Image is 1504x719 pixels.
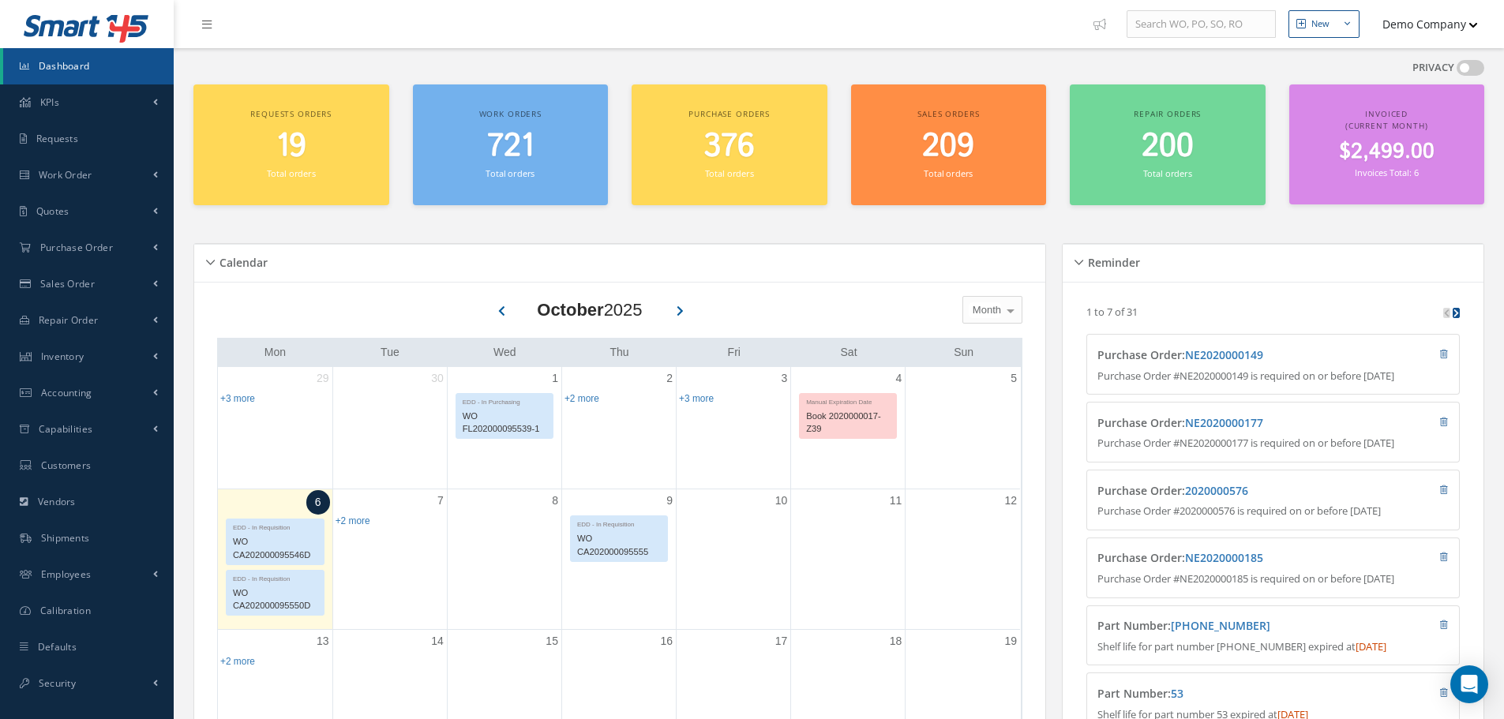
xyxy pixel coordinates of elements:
a: October 3, 2025 [778,367,790,390]
span: Inventory [41,350,84,363]
span: : [1182,483,1248,498]
a: October 4, 2025 [893,367,906,390]
a: Repair orders 200 Total orders [1070,84,1266,205]
p: Purchase Order #NE2020000185 is required on or before [DATE] [1097,571,1449,587]
a: Show 2 more events [564,393,599,404]
span: Vendors [38,495,76,508]
a: October 19, 2025 [1001,630,1020,653]
span: Repair Order [39,313,99,327]
a: October 15, 2025 [542,630,561,653]
span: Sales orders [917,108,979,119]
a: Requests orders 19 Total orders [193,84,389,205]
a: October 7, 2025 [434,489,447,512]
a: Show 2 more events [336,515,370,526]
a: Sunday [951,343,977,362]
span: Work orders [479,108,542,119]
td: September 29, 2025 [218,367,332,489]
a: Saturday [838,343,861,362]
span: [DATE] [1356,639,1386,653]
span: Employees [41,567,92,581]
span: Purchase Order [40,241,113,254]
a: Tuesday [377,343,403,362]
a: Show 3 more events [220,393,255,404]
a: October 10, 2025 [772,489,791,512]
p: Shelf life for part number [PHONE_NUMBER] expired at [1097,639,1449,655]
a: October 18, 2025 [887,630,906,653]
a: NE2020000185 [1185,550,1263,565]
span: Requests [36,132,78,145]
button: Demo Company [1367,9,1478,39]
div: EDD - In Requisition [227,519,324,533]
div: New [1311,17,1330,31]
div: WO FL202000095539-1 [456,407,553,439]
a: Work orders 721 Total orders [413,84,609,205]
td: October 4, 2025 [791,367,906,489]
span: 200 [1142,124,1194,169]
small: Total orders [267,167,316,179]
span: Security [39,676,76,690]
span: Invoiced [1365,108,1408,119]
td: October 7, 2025 [332,489,447,630]
span: : [1182,415,1263,430]
span: Purchase orders [688,108,770,119]
small: Total orders [705,167,754,179]
small: Total orders [924,167,973,179]
small: Invoices Total: 6 [1355,167,1418,178]
div: EDD - In Requisition [571,516,667,530]
a: October 13, 2025 [313,630,332,653]
a: October 17, 2025 [772,630,791,653]
a: October 9, 2025 [663,489,676,512]
a: NE2020000149 [1185,347,1263,362]
span: Dashboard [39,59,90,73]
td: October 9, 2025 [561,489,676,630]
h4: Purchase Order [1097,552,1356,565]
span: KPIs [40,95,59,109]
span: Requests orders [250,108,332,119]
span: Customers [41,459,92,472]
div: Book 2020000017-Z39 [800,407,896,439]
h4: Part Number [1097,620,1356,633]
a: Thursday [606,343,632,362]
a: October 11, 2025 [887,489,906,512]
span: Accounting [41,386,92,399]
a: October 12, 2025 [1001,489,1020,512]
a: Monday [261,343,289,362]
td: October 1, 2025 [447,367,561,489]
a: September 30, 2025 [428,367,447,390]
span: : [1168,618,1270,633]
button: New [1288,10,1360,38]
h4: Part Number [1097,687,1356,701]
a: October 5, 2025 [1007,367,1020,390]
div: EDD - In Requisition [227,571,324,584]
div: 2025 [537,297,642,323]
a: Purchase orders 376 Total orders [632,84,827,205]
h4: Purchase Order [1097,417,1356,430]
a: Invoiced (Current Month) $2,499.00 Invoices Total: 6 [1289,84,1485,204]
a: Show 3 more events [679,393,714,404]
b: October [537,300,603,320]
td: October 3, 2025 [677,367,791,489]
span: Work Order [39,168,92,182]
span: : [1168,686,1183,701]
a: NE2020000177 [1185,415,1263,430]
span: : [1182,347,1263,362]
td: October 6, 2025 [218,489,332,630]
span: : [1182,550,1263,565]
a: October 14, 2025 [428,630,447,653]
small: Total orders [486,167,534,179]
span: 721 [487,124,534,169]
td: October 8, 2025 [447,489,561,630]
span: 209 [922,124,974,169]
div: WO CA202000095546D [227,533,324,564]
a: Dashboard [3,48,174,84]
div: Open Intercom Messenger [1450,665,1488,703]
a: Wednesday [490,343,519,362]
span: 19 [276,124,306,169]
a: [PHONE_NUMBER] [1171,618,1270,633]
a: October 6, 2025 [306,490,330,515]
td: October 10, 2025 [677,489,791,630]
h4: Purchase Order [1097,485,1356,498]
p: Purchase Order #2020000576 is required on or before [DATE] [1097,504,1449,519]
a: October 8, 2025 [549,489,561,512]
span: Quotes [36,204,69,218]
